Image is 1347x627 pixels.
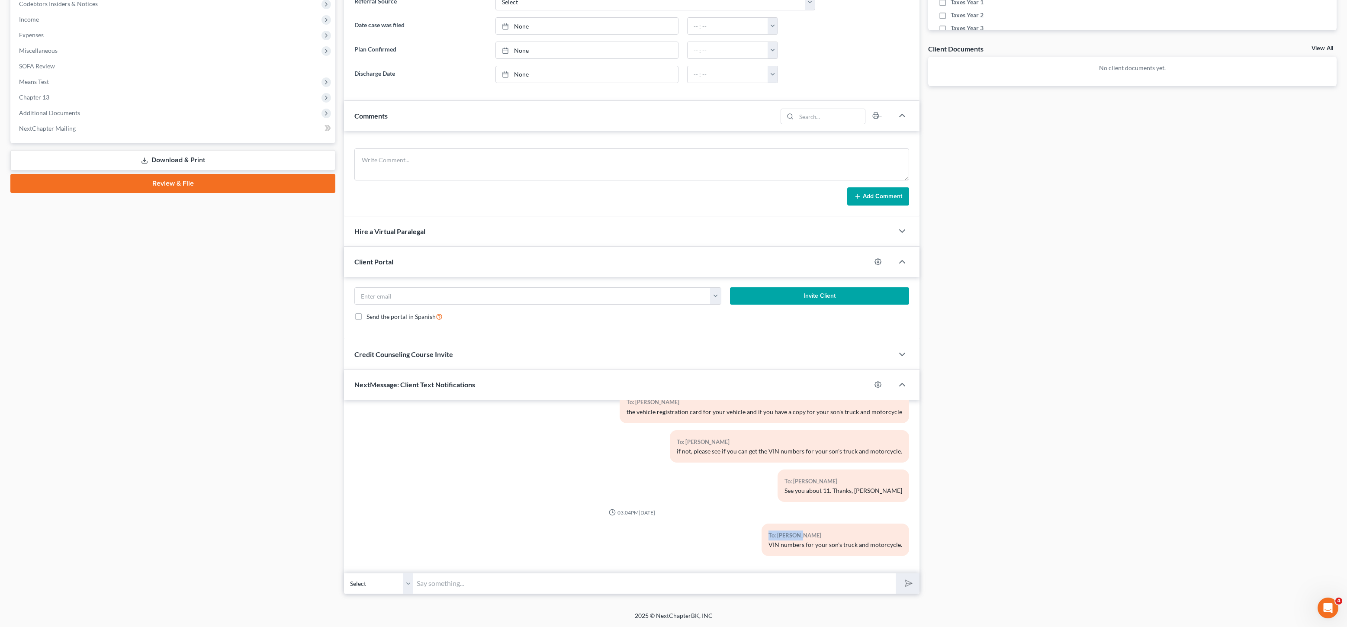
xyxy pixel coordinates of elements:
a: None [496,66,678,83]
label: Discharge Date [350,66,491,83]
iframe: Intercom live chat [1318,598,1338,618]
span: Chapter 13 [19,93,49,101]
div: See you about 11. Thanks, [PERSON_NAME] [784,486,902,495]
input: -- : -- [688,66,768,83]
p: No client documents yet. [935,64,1330,72]
input: -- : -- [688,18,768,34]
span: Credit Counseling Course Invite [354,350,453,358]
a: Review & File [10,174,335,193]
div: To: [PERSON_NAME] [627,397,902,407]
span: Additional Documents [19,109,80,116]
span: Comments [354,112,388,120]
a: None [496,42,678,58]
span: NextChapter Mailing [19,125,76,132]
a: None [496,18,678,34]
span: SOFA Review [19,62,55,70]
button: Invite Client [730,287,909,305]
div: the vehicle registration card for your vehicle and if you have a copy for your son's truck and mo... [627,408,902,416]
button: Add Comment [847,187,909,206]
input: Say something... [413,573,896,594]
span: Client Portal [354,257,393,266]
span: Taxes Year 3 [951,24,984,32]
a: Download & Print [10,150,335,170]
input: Enter email [355,288,710,304]
span: Means Test [19,78,49,85]
div: Client Documents [928,44,984,53]
a: SOFA Review [12,58,335,74]
span: Income [19,16,39,23]
span: Hire a Virtual Paralegal [354,227,425,235]
span: Expenses [19,31,44,39]
div: VIN numbers for your son's truck and motorcycle. [768,540,902,549]
span: Send the portal in Spanish [366,313,436,320]
span: NextMessage: Client Text Notifications [354,380,475,389]
div: 2025 © NextChapterBK, INC [427,611,920,627]
a: View All [1312,45,1333,51]
label: Plan Confirmed [350,42,491,59]
div: To: [PERSON_NAME] [784,476,902,486]
div: if not, please see if you can get the VIN numbers for your son's truck and motorcycle. [677,447,902,456]
div: To: [PERSON_NAME] [768,531,902,540]
span: Taxes Year 2 [951,11,984,19]
span: Miscellaneous [19,47,58,54]
input: -- : -- [688,42,768,58]
a: NextChapter Mailing [12,121,335,136]
span: 4 [1335,598,1342,604]
div: 03:04PM[DATE] [354,509,909,516]
div: To: [PERSON_NAME] [677,437,902,447]
label: Date case was filed [350,17,491,35]
input: Search... [796,109,865,124]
